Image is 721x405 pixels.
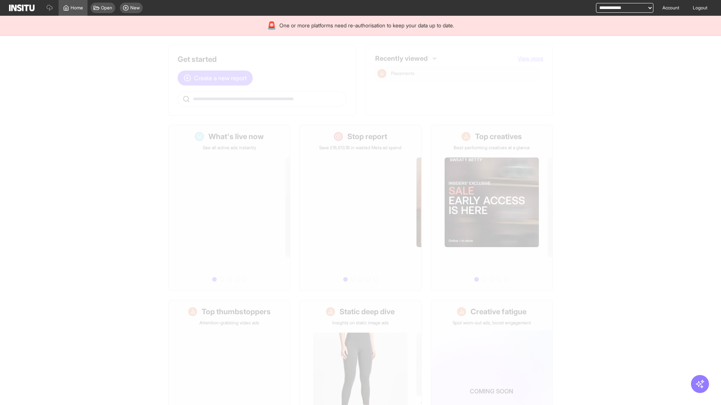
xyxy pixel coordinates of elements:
img: Logo [9,4,35,11]
span: Open [101,5,112,11]
span: Home [71,5,83,11]
span: One or more platforms need re-authorisation to keep your data up to date. [279,22,454,29]
span: New [130,5,140,11]
div: 🚨 [267,20,276,31]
